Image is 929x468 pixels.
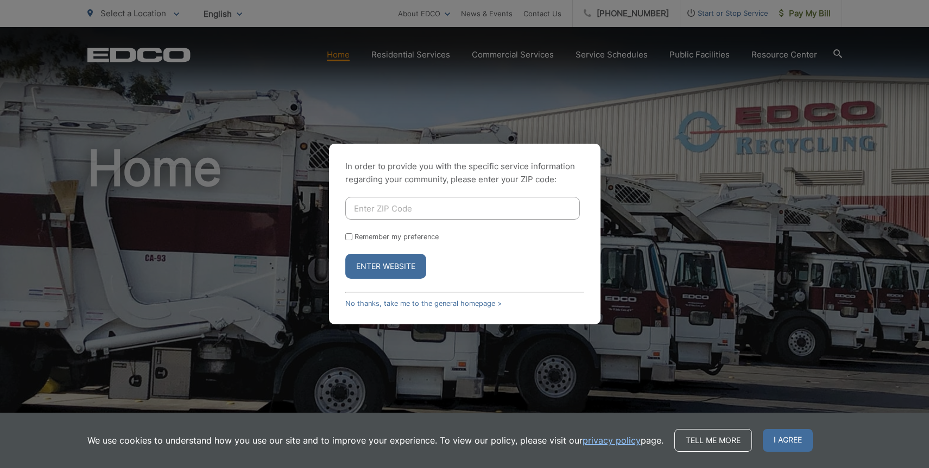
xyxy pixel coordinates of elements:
a: privacy policy [583,434,641,447]
p: We use cookies to understand how you use our site and to improve your experience. To view our pol... [87,434,663,447]
a: Tell me more [674,429,752,452]
label: Remember my preference [355,233,439,241]
button: Enter Website [345,254,426,279]
p: In order to provide you with the specific service information regarding your community, please en... [345,160,584,186]
span: I agree [763,429,813,452]
a: No thanks, take me to the general homepage > [345,299,502,307]
input: Enter ZIP Code [345,197,580,220]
